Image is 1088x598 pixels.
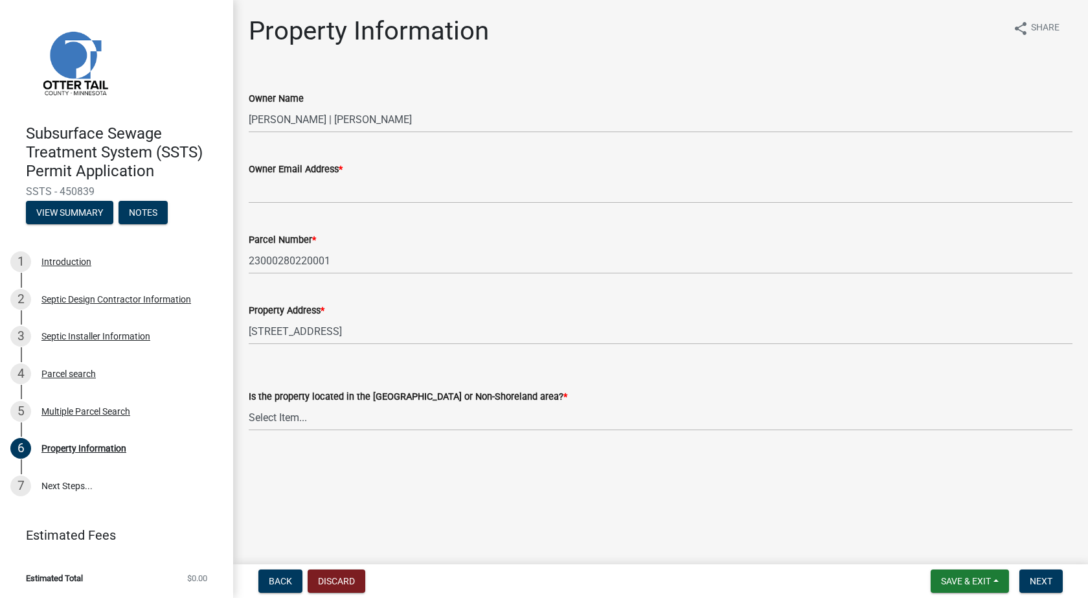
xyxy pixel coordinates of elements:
[26,124,223,180] h4: Subsurface Sewage Treatment System (SSTS) Permit Application
[10,438,31,459] div: 6
[26,209,113,219] wm-modal-confirm: Summary
[41,369,96,378] div: Parcel search
[41,444,126,453] div: Property Information
[249,16,489,47] h1: Property Information
[41,332,150,341] div: Septic Installer Information
[26,574,83,582] span: Estimated Total
[41,407,130,416] div: Multiple Parcel Search
[249,165,343,174] label: Owner Email Address
[1030,576,1052,586] span: Next
[10,289,31,310] div: 2
[10,476,31,496] div: 7
[26,14,123,111] img: Otter Tail County, Minnesota
[10,401,31,422] div: 5
[941,576,991,586] span: Save & Exit
[1031,21,1060,36] span: Share
[931,569,1009,593] button: Save & Exit
[249,95,304,104] label: Owner Name
[249,236,316,245] label: Parcel Number
[1019,569,1063,593] button: Next
[10,251,31,272] div: 1
[1013,21,1028,36] i: share
[187,574,207,582] span: $0.00
[41,295,191,304] div: Septic Design Contractor Information
[10,326,31,347] div: 3
[26,185,207,198] span: SSTS - 450839
[26,201,113,224] button: View Summary
[10,522,212,548] a: Estimated Fees
[258,569,302,593] button: Back
[119,209,168,219] wm-modal-confirm: Notes
[1003,16,1070,41] button: shareShare
[10,363,31,384] div: 4
[249,306,324,316] label: Property Address
[249,393,567,402] label: Is the property located in the [GEOGRAPHIC_DATA] or Non-Shoreland area?
[308,569,365,593] button: Discard
[119,201,168,224] button: Notes
[269,576,292,586] span: Back
[41,257,91,266] div: Introduction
